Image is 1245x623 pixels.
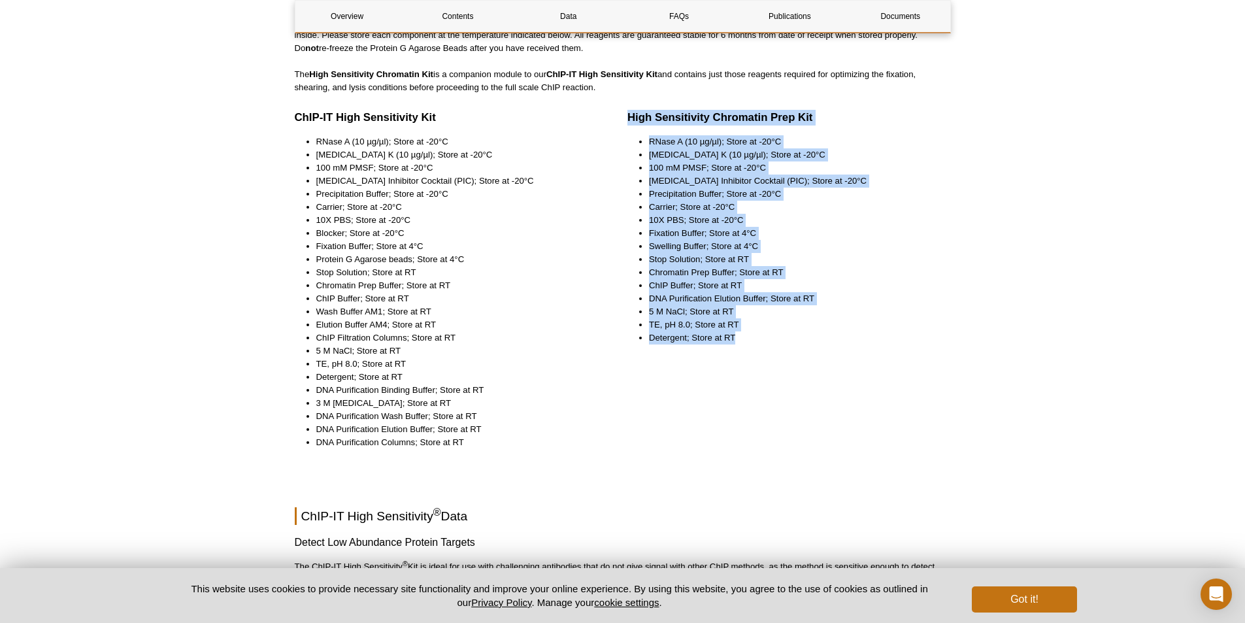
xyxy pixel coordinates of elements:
[309,69,433,79] strong: High Sensitivity Chromatin Kit
[1201,579,1232,610] div: Open Intercom Messenger
[295,16,951,55] p: Please note that the and are shipped on dry ice and contains reagents with multiple storage tempe...
[316,266,595,279] li: Stop Solution; Store at RT
[316,214,595,227] li: 10X PBS; Store at -20°C
[627,111,812,124] strong: High Sensitivity Chromatin Prep Kit
[316,331,595,345] li: ChIP Filtration Columns; Store at RT
[316,279,595,292] li: Chromatin Prep Buffer; Store at RT
[316,292,595,305] li: ChIP Buffer; Store at RT
[649,279,938,292] li: ChIP Buffer; Store at RT
[316,175,595,188] li: [MEDICAL_DATA] Inhibitor Cocktail (PIC); Store at -20°C
[316,240,595,253] li: Fixation Buffer; Store at 4°C
[316,410,595,423] li: DNA Purification Wash Buffer; Store at RT
[316,201,595,214] li: Carrier; Store at -20°C
[738,1,842,32] a: Publications
[316,253,595,266] li: Protein G Agarose beads; Store at 4°C
[848,1,952,32] a: Documents
[649,175,938,188] li: [MEDICAL_DATA] Inhibitor Cocktail (PIC); Store at -20°C
[316,436,595,449] li: DNA Purification Columns; Store at RT
[295,1,399,32] a: Overview
[649,305,938,318] li: 5 M NaCl; Store at RT
[972,586,1076,613] button: Got it!
[316,423,595,436] li: DNA Purification Elution Buffer; Store at RT
[649,201,938,214] li: Carrier; Store at -20°C
[316,305,595,318] li: Wash Buffer AM1; Store at RT
[403,560,408,567] sup: ®
[649,292,938,305] li: DNA Purification Elution Buffer; Store at RT
[433,507,441,518] sup: ®
[316,345,595,358] li: 5 M NaCl; Store at RT
[316,358,595,371] li: TE, pH 8.0; Store at RT
[649,227,938,240] li: Fixation Buffer; Store at 4°C
[295,68,951,94] p: The is a companion module to our and contains just those reagents required for optimizing the fix...
[316,188,595,201] li: Precipitation Buffer; Store at -20°C
[295,507,951,525] h2: ChIP-IT High Sensitivity Data
[649,266,938,279] li: Chromatin Prep Buffer; Store at RT
[295,111,436,124] strong: ChIP-IT High Sensitivity Kit
[516,1,620,32] a: Data
[169,582,951,609] p: This website uses cookies to provide necessary site functionality and improve your online experie...
[594,597,659,608] button: cookie settings
[649,148,938,161] li: [MEDICAL_DATA] K (10 µg/µl); Store at -20°C
[649,161,938,175] li: 100 mM PMSF; Store at -20°C
[649,331,938,345] li: Detergent; Store at RT
[316,384,595,397] li: DNA Purification Binding Buffer; Store at RT
[649,240,938,253] li: Swelling Buffer; Store at 4°C
[649,214,938,227] li: 10X PBS; Store at -20°C
[316,397,595,410] li: 3 M [MEDICAL_DATA]; Store at RT
[406,1,510,32] a: Contents
[649,253,938,266] li: Stop Solution; Store at RT
[649,135,938,148] li: RNase A (10 µg/µl); Store at -20°C
[649,318,938,331] li: TE, pH 8.0; Store at RT
[546,69,657,79] strong: ChIP-IT High Sensitivity Kit
[316,148,595,161] li: [MEDICAL_DATA] K (10 µg/µl); Store at -20°C
[649,188,938,201] li: Precipitation Buffer; Store at -20°C
[316,135,595,148] li: RNase A (10 µg/µl); Store at -20°C
[316,227,595,240] li: Blocker; Store at -20°C
[316,318,595,331] li: Elution Buffer AM4; Store at RT
[471,597,531,608] a: Privacy Policy
[316,371,595,384] li: Detergent; Store at RT
[627,1,731,32] a: FAQs
[305,43,319,53] strong: not
[316,161,595,175] li: 100 mM PMSF; Store at -20°C
[295,535,951,550] h3: Detect Low Abundance Protein Targets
